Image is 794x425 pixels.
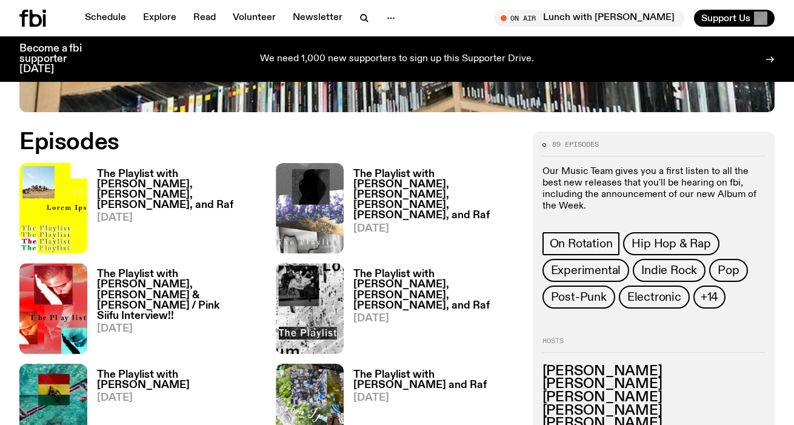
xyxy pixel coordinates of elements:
[97,393,261,403] span: [DATE]
[97,324,261,334] span: [DATE]
[542,404,765,417] h3: [PERSON_NAME]
[285,10,350,27] a: Newsletter
[186,10,223,27] a: Read
[353,169,518,221] h3: The Playlist with [PERSON_NAME], [PERSON_NAME], [PERSON_NAME], [PERSON_NAME], and Raf
[551,290,607,304] span: Post-Punk
[344,169,518,253] a: The Playlist with [PERSON_NAME], [PERSON_NAME], [PERSON_NAME], [PERSON_NAME], and Raf[DATE]
[633,259,706,282] a: Indie Rock
[542,286,615,309] a: Post-Punk
[353,393,518,403] span: [DATE]
[701,13,750,24] span: Support Us
[623,232,719,255] a: Hip Hop & Rap
[542,365,765,378] h3: [PERSON_NAME]
[353,224,518,234] span: [DATE]
[19,263,87,353] img: The cover image for this episode of The Playlist, featuring the title of the show as well as the ...
[87,169,261,253] a: The Playlist with [PERSON_NAME], [PERSON_NAME], [PERSON_NAME], and Raf[DATE]
[542,259,630,282] a: Experimental
[542,166,765,212] p: Our Music Team gives you a first listen to all the best new releases that you'll be hearing on fb...
[632,237,710,250] span: Hip Hop & Rap
[260,54,534,65] p: We need 1,000 new supporters to sign up this Supporter Drive.
[694,10,775,27] button: Support Us
[353,313,518,324] span: [DATE]
[542,378,765,391] h3: [PERSON_NAME]
[619,286,690,309] a: Electronic
[550,237,613,250] span: On Rotation
[627,290,681,304] span: Electronic
[718,264,739,277] span: Pop
[542,391,765,404] h3: [PERSON_NAME]
[97,169,261,210] h3: The Playlist with [PERSON_NAME], [PERSON_NAME], [PERSON_NAME], and Raf
[542,338,765,352] h2: Hosts
[353,370,518,390] h3: The Playlist with [PERSON_NAME] and Raf
[19,44,97,75] h3: Become a fbi supporter [DATE]
[542,232,620,255] a: On Rotation
[701,290,718,304] span: +14
[551,264,621,277] span: Experimental
[97,213,261,223] span: [DATE]
[136,10,184,27] a: Explore
[19,132,518,153] h2: Episodes
[693,286,726,309] button: +14
[495,10,684,27] button: On AirLunch with [PERSON_NAME]
[225,10,283,27] a: Volunteer
[641,264,697,277] span: Indie Rock
[97,370,261,390] h3: The Playlist with [PERSON_NAME]
[353,269,518,310] h3: The Playlist with [PERSON_NAME], [PERSON_NAME], [PERSON_NAME], and Raf
[552,141,599,148] span: 89 episodes
[78,10,133,27] a: Schedule
[344,269,518,353] a: The Playlist with [PERSON_NAME], [PERSON_NAME], [PERSON_NAME], and Raf[DATE]
[97,269,261,321] h3: The Playlist with [PERSON_NAME], [PERSON_NAME] & [PERSON_NAME] / Pink Siifu Interview!!
[709,259,747,282] a: Pop
[87,269,261,353] a: The Playlist with [PERSON_NAME], [PERSON_NAME] & [PERSON_NAME] / Pink Siifu Interview!![DATE]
